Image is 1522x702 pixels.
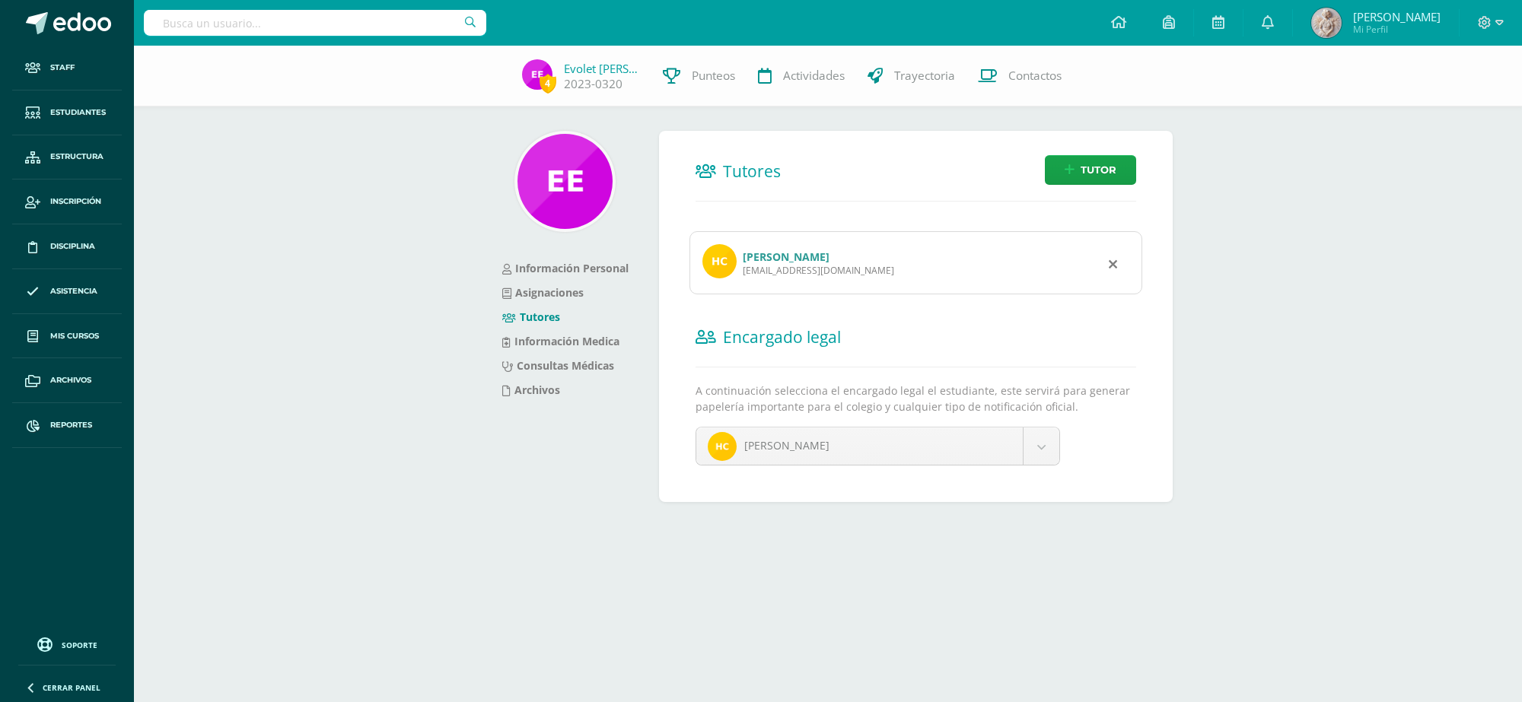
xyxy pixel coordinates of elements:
span: [PERSON_NAME] [1353,9,1441,24]
img: 0721312b14301b3cebe5de6252ad211a.png [1311,8,1342,38]
span: Tutor [1081,156,1116,184]
span: Staff [50,62,75,74]
span: Mis cursos [50,330,99,342]
img: 1ac56df6e9b4b4dece475a5a79999949.png [522,59,552,90]
span: Actividades [783,68,845,84]
a: Archivos [12,358,122,403]
a: Archivos [502,383,560,397]
a: 2023-0320 [564,76,622,92]
span: Estudiantes [50,106,106,119]
a: Información Medica [502,334,619,348]
a: Asignaciones [502,285,584,300]
a: Contactos [966,46,1073,106]
a: Staff [12,46,122,91]
span: Asistencia [50,285,97,297]
a: Disciplina [12,224,122,269]
span: Reportes [50,419,92,431]
span: Disciplina [50,240,95,253]
a: [PERSON_NAME] [743,249,829,264]
span: Trayectoria [894,68,955,84]
a: Evolet [PERSON_NAME] [564,61,640,76]
a: Información Personal [502,261,629,275]
a: Estudiantes [12,91,122,135]
img: profile image [702,244,737,278]
span: Cerrar panel [43,682,100,693]
p: A continuación selecciona el encargado legal el estudiante, este servirá para generar papelería i... [696,383,1136,415]
a: Consultas Médicas [502,358,614,373]
span: Tutores [723,160,781,182]
div: Remover [1109,254,1117,272]
a: Estructura [12,135,122,180]
span: Archivos [50,374,91,386]
a: Reportes [12,403,122,448]
a: Trayectoria [856,46,966,106]
input: Busca un usuario... [144,10,486,36]
span: Soporte [62,640,97,650]
a: Tutor [1045,155,1136,185]
span: Estructura [50,151,103,163]
span: Encargado legal [723,326,841,348]
span: [PERSON_NAME] [744,438,829,453]
a: Soporte [18,634,116,654]
span: 4 [540,74,556,93]
img: 0cb0aa532c709bbbf5dcbafa21766aa5.png [708,432,737,461]
img: f685024a916d5f6de21a1c4896d65e96.png [517,134,613,229]
div: [EMAIL_ADDRESS][DOMAIN_NAME] [743,264,894,277]
a: Tutores [502,310,560,324]
a: Inscripción [12,179,122,224]
span: Inscripción [50,195,101,208]
a: Punteos [651,46,747,106]
a: Asistencia [12,269,122,314]
a: [PERSON_NAME] [696,427,1060,465]
span: Contactos [1008,68,1062,84]
span: Punteos [692,68,735,84]
span: Mi Perfil [1353,23,1441,36]
a: Mis cursos [12,314,122,359]
a: Actividades [747,46,856,106]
